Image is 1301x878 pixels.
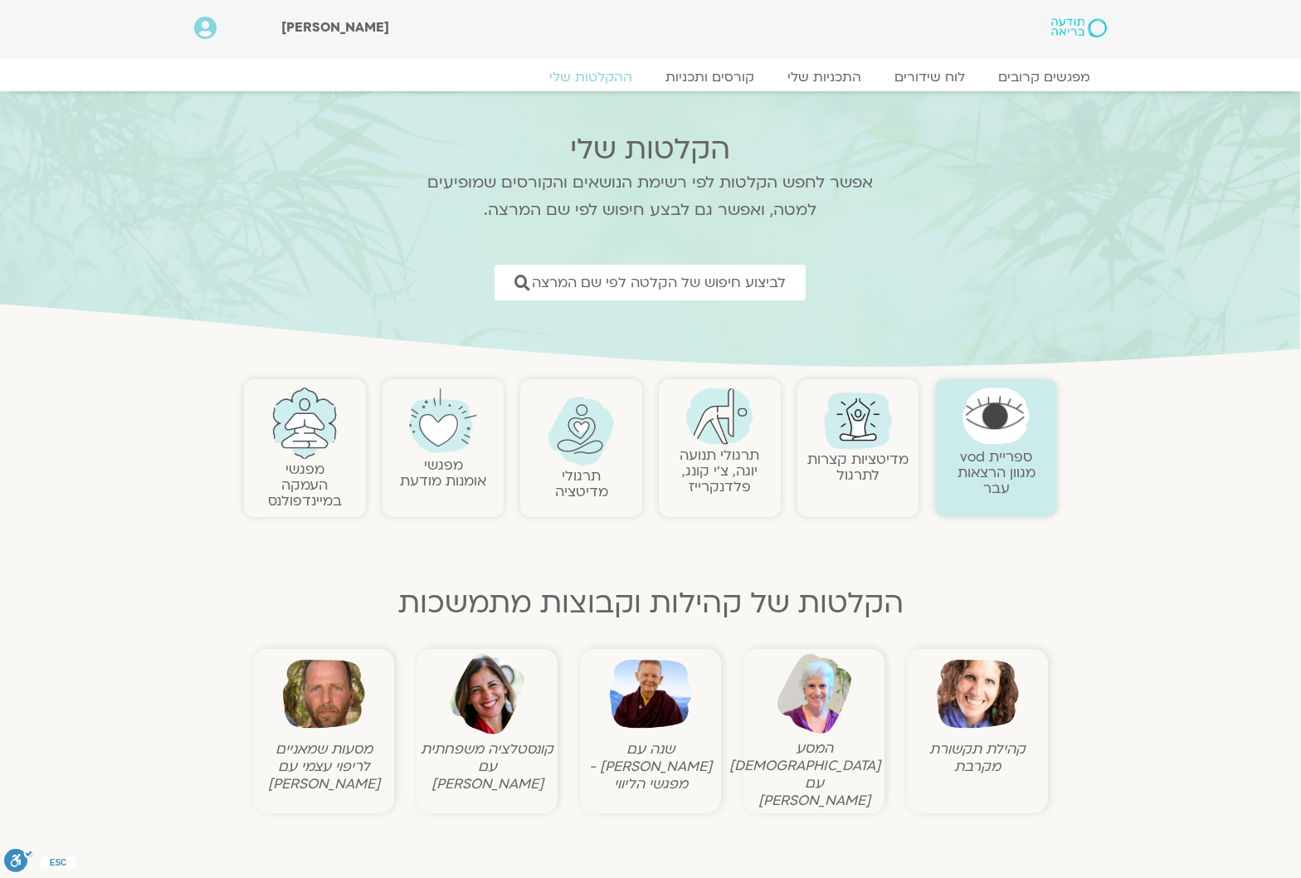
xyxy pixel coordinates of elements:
figcaption: שנה עם [PERSON_NAME] - מפגשי הליווי [584,740,717,793]
a: לוח שידורים [878,69,982,85]
a: לביצוע חיפוש של הקלטה לפי שם המרצה [495,265,806,300]
a: התכניות שלי [771,69,878,85]
a: תרגולימדיטציה [555,466,608,501]
span: [PERSON_NAME] [281,18,389,37]
nav: Menu [194,69,1107,85]
a: מפגשים קרובים [982,69,1107,85]
a: ספריית vodמגוון הרצאות עבר [957,447,1035,498]
a: ההקלטות שלי [533,69,649,85]
a: קורסים ותכניות [649,69,771,85]
figcaption: מסעות שמאניים לריפוי עצמי עם [PERSON_NAME] [257,740,390,793]
a: תרגולי תנועהיוגה, צ׳י קונג, פלדנקרייז [680,446,759,496]
figcaption: קונסטלציה משפחתית עם [PERSON_NAME] [421,740,553,793]
figcaption: המסע [DEMOGRAPHIC_DATA] עם [PERSON_NAME] [748,739,880,809]
a: מפגשיאומנות מודעת [400,456,486,490]
a: מדיטציות קצרות לתרגול [807,450,909,485]
h2: הקלטות שלי [405,133,894,166]
span: לביצוע חיפוש של הקלטה לפי שם המרצה [532,275,786,290]
p: אפשר לחפש הקלטות לפי רשימת הנושאים והקורסים שמופיעים למטה, ואפשר גם לבצע חיפוש לפי שם המרצה. [405,169,894,224]
a: מפגשיהעמקה במיינדפולנס [268,460,342,510]
h2: הקלטות של קהילות וקבוצות מתמשכות [244,587,1057,620]
figcaption: קהילת תקשורת מקרבת [911,740,1044,775]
